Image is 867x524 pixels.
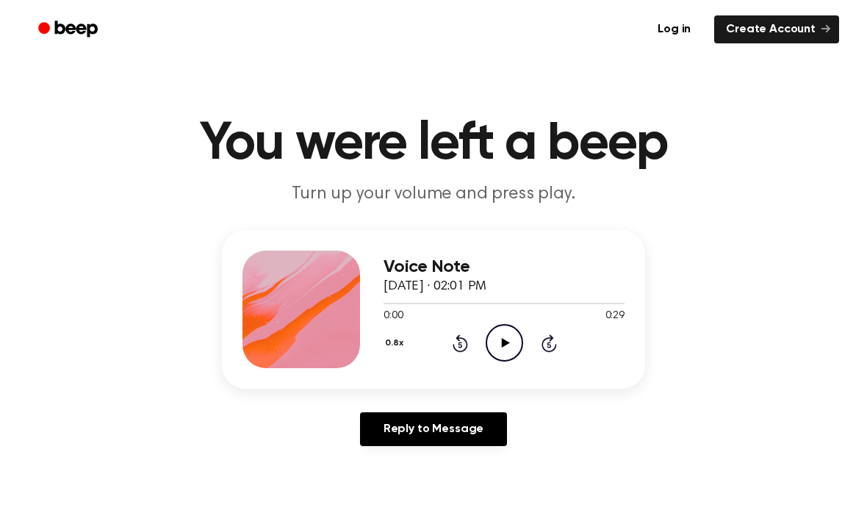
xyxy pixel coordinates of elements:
a: Beep [28,15,111,44]
a: Create Account [714,15,839,43]
p: Turn up your volume and press play. [151,182,716,207]
span: [DATE] · 02:01 PM [384,280,486,293]
span: 0:00 [384,309,403,324]
button: 0.8x [384,331,409,356]
a: Reply to Message [360,412,507,446]
a: Log in [643,12,705,46]
h3: Voice Note [384,257,625,277]
span: 0:29 [605,309,625,324]
h1: You were left a beep [57,118,810,171]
